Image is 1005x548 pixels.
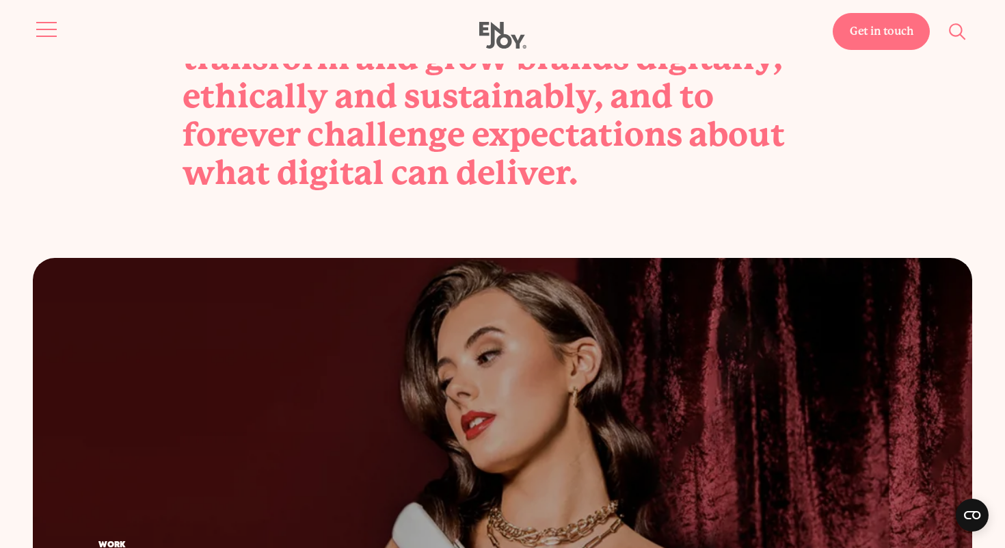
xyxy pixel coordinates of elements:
[689,116,785,154] div: about
[611,77,673,116] div: and
[183,154,270,192] div: what
[183,116,300,154] div: forever
[680,77,714,116] div: to
[456,154,578,192] div: deliver.
[183,77,328,116] div: ethically
[33,15,62,44] button: Site navigation
[956,499,989,532] button: Open CMP widget
[391,154,449,192] div: can
[472,116,682,154] div: expectations
[277,154,384,192] div: digital
[335,77,397,116] div: and
[833,13,930,50] a: Get in touch
[404,77,604,116] div: sustainably,
[307,116,465,154] div: challenge
[943,17,972,46] button: Site search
